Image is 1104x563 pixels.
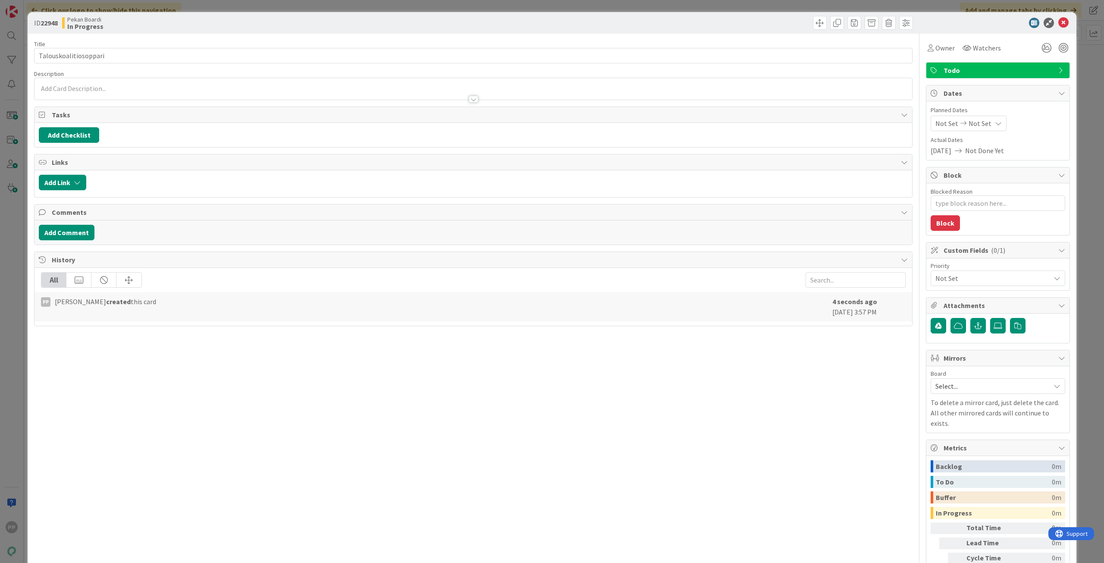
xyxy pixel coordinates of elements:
div: 0m [1052,476,1061,488]
p: To delete a mirror card, just delete the card. All other mirrored cards will continue to exists. [931,397,1065,428]
button: Add Comment [39,225,94,240]
div: Priority [931,263,1065,269]
input: type card name here... [34,48,913,63]
span: Planned Dates [931,106,1065,115]
span: Not Set [969,118,991,129]
div: Buffer [936,491,1052,503]
span: Attachments [944,300,1054,311]
span: Links [52,157,897,167]
span: Actual Dates [931,135,1065,145]
div: 0m [1052,460,1061,472]
div: To Do [936,476,1052,488]
div: PP [41,297,50,307]
span: ID [34,18,58,28]
span: Todo [944,65,1054,75]
span: Tasks [52,110,897,120]
span: Not Set [935,118,958,129]
div: 0m [1017,538,1061,549]
span: ( 0/1 ) [991,246,1005,255]
div: Lead Time [966,538,1014,549]
span: Not Done Yet [965,145,1004,156]
b: 4 seconds ago [832,297,877,306]
span: Description [34,70,64,78]
div: 0m [1052,507,1061,519]
span: Select... [935,380,1046,392]
span: Watchers [973,43,1001,53]
div: Backlog [936,460,1052,472]
div: In Progress [936,507,1052,519]
span: [DATE] [931,145,951,156]
span: Mirrors [944,353,1054,363]
span: Not Set [935,272,1046,284]
b: In Progress [67,23,103,30]
span: Support [18,1,39,12]
div: All [41,273,66,287]
b: created [106,297,131,306]
span: Board [931,371,946,377]
span: Block [944,170,1054,180]
button: Block [931,215,960,231]
span: History [52,255,897,265]
span: Comments [52,207,897,217]
div: [DATE] 3:57 PM [832,296,906,317]
span: Metrics [944,443,1054,453]
button: Add Checklist [39,127,99,143]
div: Total Time [966,522,1014,534]
button: Add Link [39,175,86,190]
div: 0m [1017,522,1061,534]
div: 0m [1052,491,1061,503]
label: Title [34,40,45,48]
span: Custom Fields [944,245,1054,255]
span: [PERSON_NAME] this card [55,296,156,307]
span: Pekan Boardi [67,16,103,23]
input: Search... [806,272,906,288]
label: Blocked Reason [931,188,972,195]
span: Dates [944,88,1054,98]
span: Owner [935,43,955,53]
b: 22948 [41,19,58,27]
